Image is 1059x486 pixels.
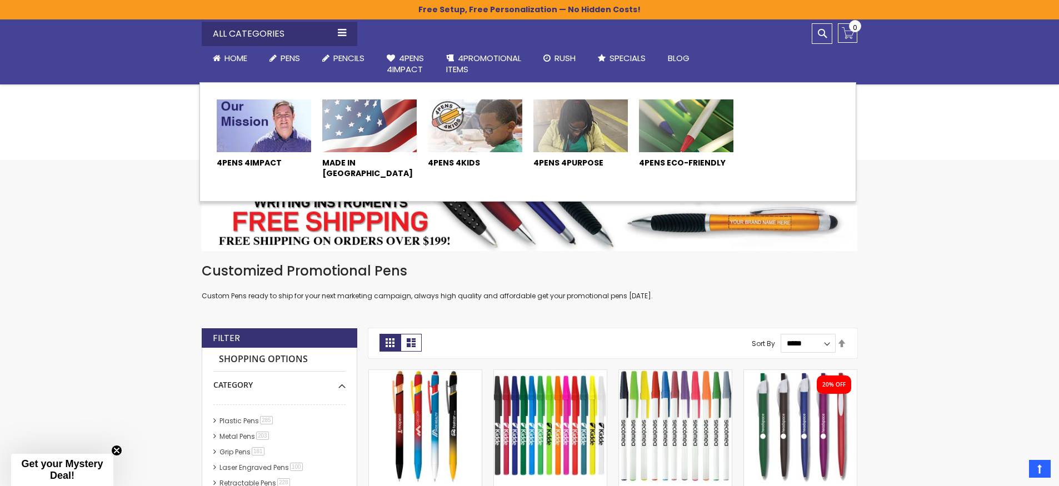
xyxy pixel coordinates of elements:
span: 0 [853,22,857,33]
span: Specials [610,52,646,64]
strong: Grid [379,334,401,352]
div: All Categories [202,22,357,46]
img: Made In USA [322,99,417,153]
img: 4Pens 4Purpose [533,99,628,153]
div: Category [213,372,346,390]
img: Superhero Ellipse Softy Pen with Stylus - Laser Engraved [369,370,482,483]
a: Superhero Ellipse Softy Pen with Stylus - Laser Engraved [369,369,482,379]
a: 4Pens 4KIds [428,158,522,174]
div: Custom Pens ready to ship for your next marketing campaign, always high quality and affordable ge... [202,262,857,300]
strong: Filter [213,332,240,344]
a: Pens [258,46,311,71]
a: Laser Engraved Pens100 [217,463,307,472]
a: Plastic Pens285 [217,416,277,425]
div: 20% OFF [822,381,846,389]
button: Close teaser [111,445,122,456]
a: Grip Pens181 [217,447,268,457]
img: 4Pens 4Impact [217,99,311,153]
span: Rush [555,52,576,64]
a: Belfast Value Stick Pen [619,369,732,379]
span: 4Pens 4impact [387,52,424,75]
a: Made In [GEOGRAPHIC_DATA] [322,158,417,184]
a: 0 [838,23,857,43]
a: Home [202,46,258,71]
span: 181 [252,447,264,455]
img: Oak Pen Solid [744,370,857,483]
img: Pens [202,191,857,251]
span: Pencils [333,52,364,64]
span: Home [224,52,247,64]
a: Specials [587,46,657,71]
a: Oak Pen Solid [744,369,857,379]
span: 203 [256,432,269,440]
a: Top [1029,460,1051,478]
a: 4Pens 4Impact [217,158,311,174]
span: 100 [290,463,303,471]
label: Sort By [752,338,775,348]
a: 4Pens4impact [376,46,435,82]
span: 4PROMOTIONAL ITEMS [446,52,521,75]
h1: Customized Promotional Pens [202,262,857,280]
a: Metal Pens203 [217,432,273,441]
a: Blog [657,46,701,71]
a: 4PROMOTIONALITEMS [435,46,532,82]
a: Rush [532,46,587,71]
img: Belfast Value Stick Pen [619,370,732,483]
span: Get your Mystery Deal! [21,458,103,481]
div: Get your Mystery Deal!Close teaser [11,454,113,486]
a: 4Pens Eco-Friendly [639,158,733,174]
a: Belfast B Value Stick Pen [494,369,607,379]
a: 4Pens 4Purpose [533,158,628,174]
strong: Shopping Options [213,348,346,372]
span: 285 [260,416,273,424]
span: Pens [281,52,300,64]
span: Blog [668,52,690,64]
img: Belfast B Value Stick Pen [494,370,607,483]
img: 4Pens Eco-Friendly [639,99,733,153]
img: 4Pens 4Kids [428,99,522,153]
a: Pencils [311,46,376,71]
